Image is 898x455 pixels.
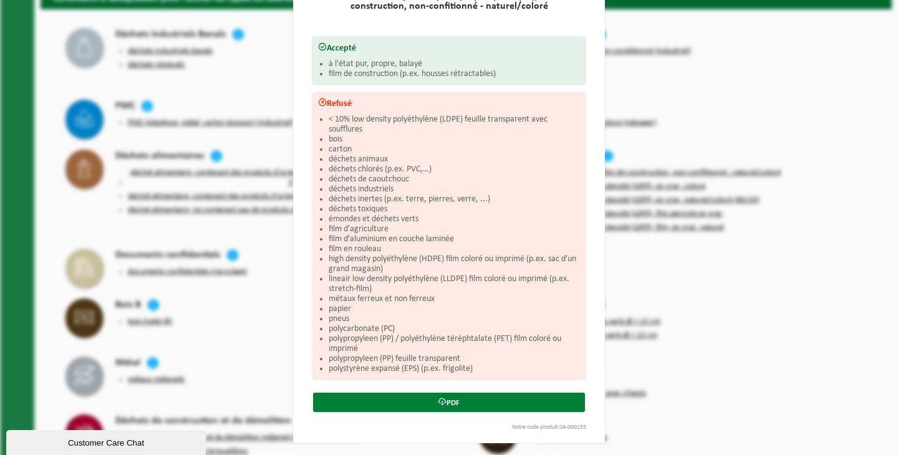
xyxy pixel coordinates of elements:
li: lineair low density polyéthylène (LLDPE) film coloré ou imprimé (p.ex. stretch-film) [329,274,580,294]
li: déchets industriels [329,184,580,194]
li: polystyrène expansé (EPS) (p.ex. frigolite) [329,364,580,374]
li: film en rouleau [329,244,580,254]
h3: Refusé [318,98,580,108]
li: métaux ferreux et non ferreux [329,294,580,304]
li: film d’aluminium en couche laminée [329,234,580,244]
li: high density polyéthylène (HDPE) film coloré ou imprimé (p.ex. sac d'un grand magasin) [329,254,580,274]
a: PDF [313,393,585,412]
div: Notre code produit:04-000155 [306,424,592,431]
li: pneus [329,314,580,324]
li: bois [329,135,580,145]
li: polycarbonate (PC) [329,324,580,334]
li: déchets inertes (p.ex. terre, pierres, verre, ...) [329,194,580,204]
h3: Accepté [318,42,580,53]
li: polypropyleen (PP) / polyéthylène téréphtalate (PET) film coloré ou imprimé [329,334,580,354]
li: déchets de caoutchouc [329,175,580,184]
li: déchets toxiques [329,204,580,214]
li: à l'état pur, propre, balayé [329,59,580,69]
li: déchets animaux [329,155,580,165]
li: papier [329,304,580,314]
li: film de construction (p.ex. housses rétractables) [329,69,580,79]
li: émondes et déchets verts [329,214,580,224]
iframe: chat widget [6,428,208,455]
li: film d'agriculture [329,224,580,234]
li: < 10% low density polyéthylène (LDPE) feuille transparent avec soufflures [329,115,580,135]
li: polypropyleen (PP) feuille transparent [329,354,580,364]
li: carton [329,145,580,155]
li: déchets chlorés (p.ex. PVC,…) [329,165,580,175]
